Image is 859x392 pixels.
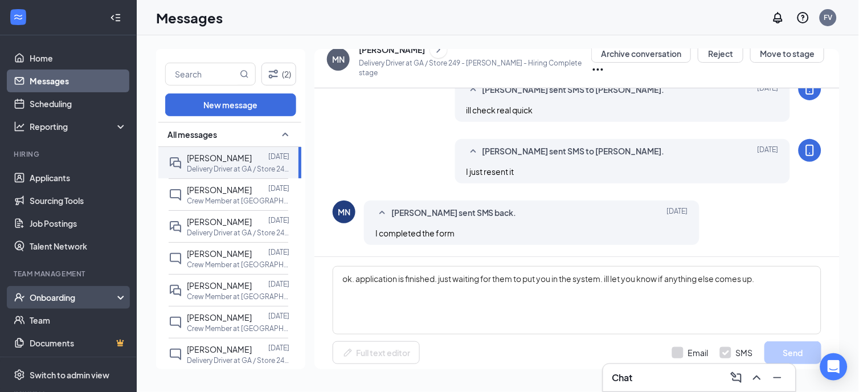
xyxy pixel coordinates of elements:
div: Open Intercom Messenger [820,353,848,381]
svg: Minimize [771,371,784,385]
a: Talent Network [30,235,127,258]
button: Full text editorPen [333,341,420,364]
div: Onboarding [30,292,117,303]
button: New message [165,93,296,116]
span: I just resent it [467,166,514,177]
a: SurveysCrown [30,354,127,377]
button: Move to stage [750,44,824,63]
div: MN [338,206,350,218]
span: ill check real quick [467,105,533,115]
span: [DATE] [758,83,779,97]
a: Team [30,309,127,332]
a: Scheduling [30,92,127,115]
svg: MagnifyingGlass [240,70,249,79]
svg: ChatInactive [169,252,182,266]
span: [DATE] [758,145,779,158]
span: [PERSON_NAME] [187,217,252,227]
button: ComposeMessage [727,369,746,387]
div: Hiring [14,149,125,159]
svg: UserCheck [14,292,25,303]
svg: SmallChevronUp [467,83,480,97]
svg: DoubleChat [169,156,182,170]
p: [DATE] [268,247,289,257]
div: Team Management [14,269,125,279]
svg: Pen [342,347,354,358]
span: [PERSON_NAME] [187,185,252,195]
button: Reject [698,44,743,63]
svg: Settings [14,369,25,381]
svg: DoubleChat [169,284,182,297]
p: [DATE] [268,343,289,353]
p: Crew Member at [GEOGRAPHIC_DATA] / Store 249 - [GEOGRAPHIC_DATA] [187,260,289,269]
button: ChevronRight [430,41,447,58]
svg: ChevronRight [433,43,444,56]
a: Sourcing Tools [30,189,127,212]
svg: ChatInactive [169,316,182,329]
svg: MobileSms [803,82,817,96]
div: FV [824,13,833,22]
svg: WorkstreamLogo [13,11,24,23]
span: [PERSON_NAME] [187,248,252,259]
svg: SmallChevronUp [467,145,480,158]
button: Minimize [768,369,787,387]
p: [DATE] [268,152,289,161]
button: Archive conversation [591,44,691,63]
span: [PERSON_NAME] [187,312,252,322]
svg: ChatInactive [169,188,182,202]
span: All messages [167,129,217,140]
svg: Collapse [110,12,121,23]
p: [DATE] [268,215,289,225]
a: Job Postings [30,212,127,235]
a: DocumentsCrown [30,332,127,354]
span: [PERSON_NAME] sent SMS to [PERSON_NAME]. [482,145,665,158]
div: MN [332,54,345,65]
input: Search [166,63,238,85]
svg: QuestionInfo [796,11,810,24]
svg: ChatInactive [169,348,182,361]
span: [DATE] [667,206,688,220]
p: Delivery Driver at GA / Store 249 - [PERSON_NAME] [187,228,289,238]
a: Home [30,47,127,70]
div: Switch to admin view [30,369,109,381]
button: ChevronUp [748,369,766,387]
p: Delivery Driver at GA / Store 249 - [PERSON_NAME] [187,164,289,174]
p: Crew Member at [GEOGRAPHIC_DATA] / Store 249 - [GEOGRAPHIC_DATA] [187,324,289,333]
svg: Filter [267,67,280,81]
p: Delivery Driver at GA / Store 249 - [PERSON_NAME] - Hiring Complete stage [359,58,591,77]
p: Crew Member at [GEOGRAPHIC_DATA] / Store 249 - [GEOGRAPHIC_DATA] [187,292,289,301]
p: Delivery Driver at GA / Store 249 - [PERSON_NAME] [187,356,289,365]
button: Filter (2) [261,63,296,85]
p: [DATE] [268,279,289,289]
p: Crew Member at [GEOGRAPHIC_DATA] / Store 249 - [GEOGRAPHIC_DATA] [187,196,289,206]
span: [PERSON_NAME] sent SMS to [PERSON_NAME]. [482,83,665,97]
a: Messages [30,70,127,92]
p: [DATE] [268,311,289,321]
span: I completed the form [375,228,455,238]
svg: DoubleChat [169,220,182,234]
svg: ComposeMessage [730,371,743,385]
h3: Chat [612,371,633,384]
svg: ChevronUp [750,371,764,385]
div: [PERSON_NAME] [359,44,425,55]
svg: Ellipses [591,63,605,76]
a: Applicants [30,166,127,189]
span: [PERSON_NAME] [187,280,252,291]
span: [PERSON_NAME] [187,344,252,354]
svg: SmallChevronUp [279,128,292,141]
svg: Notifications [771,11,785,24]
span: [PERSON_NAME] sent SMS back. [391,206,517,220]
button: Send [764,341,821,364]
svg: Analysis [14,121,25,132]
h1: Messages [156,8,223,27]
svg: MobileSms [803,144,817,157]
span: [PERSON_NAME] [187,153,252,163]
textarea: ok. application is finished. just waiting for them to put you in the system. ill let you know if ... [333,266,821,334]
div: Reporting [30,121,128,132]
p: [DATE] [268,183,289,193]
svg: SmallChevronUp [375,206,389,220]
